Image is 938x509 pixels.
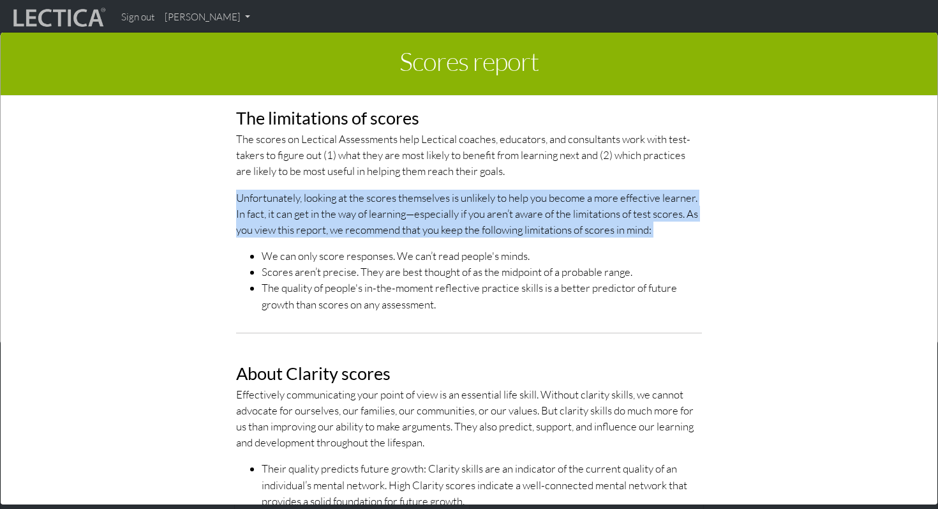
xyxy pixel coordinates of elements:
[236,131,702,179] p: The scores on Lectical Assessments help Lectical coaches, educators, and consultants work with te...
[236,364,702,383] h2: About Clarity scores
[262,248,702,264] li: We can only score responses. We can’t read people's minds.
[262,264,702,280] li: Scores aren’t precise. They are best thought of as the midpoint of a probable range.
[236,109,702,128] h2: The limitations of scores
[10,42,928,86] h1: Scores report
[262,460,702,509] li: Their quality predicts future growth: Clarity skills are an indicator of the current quality of a...
[236,386,702,451] p: Effectively communicating your point of view is an essential life skill. Without clarity skills, ...
[236,190,702,238] p: Unfortunately, looking at the scores themselves is unlikely to help you become a more effective l...
[262,280,702,312] li: The quality of people's in-the-moment reflective practice skills is a better predictor of future ...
